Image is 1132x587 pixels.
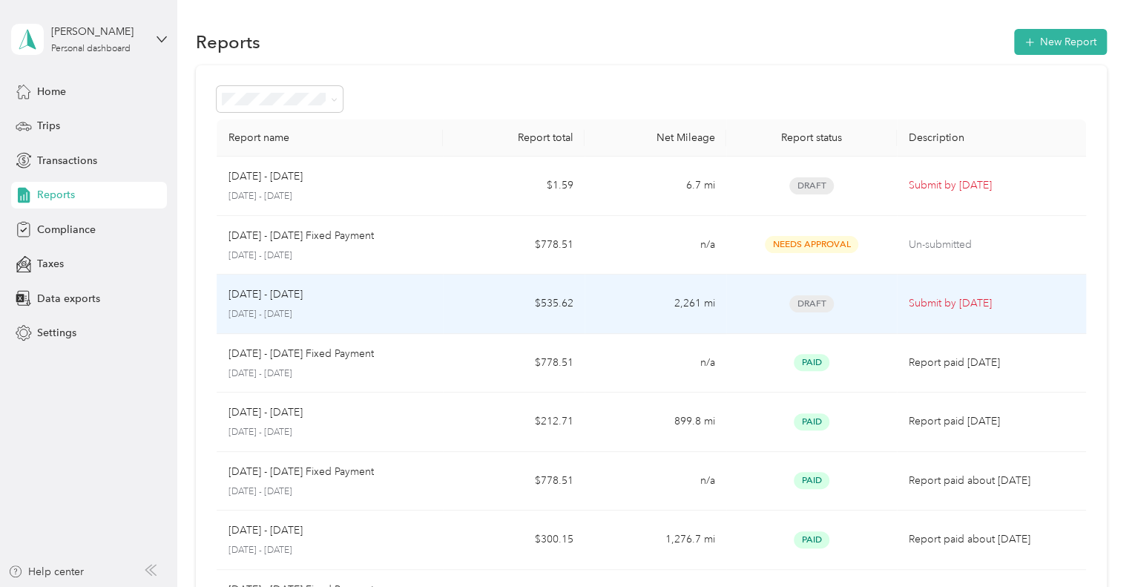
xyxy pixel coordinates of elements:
p: Submit by [DATE] [909,295,1074,312]
span: Paid [794,531,829,548]
th: Report name [217,119,444,157]
td: n/a [585,334,726,393]
p: [DATE] - [DATE] [228,544,432,557]
p: [DATE] - [DATE] [228,367,432,381]
span: Draft [789,177,834,194]
td: $778.51 [443,334,585,393]
p: [DATE] - [DATE] [228,404,303,421]
div: [PERSON_NAME] [51,24,144,39]
td: 1,276.7 mi [585,511,726,570]
td: 899.8 mi [585,393,726,452]
span: Paid [794,472,829,489]
span: Paid [794,354,829,371]
span: Draft [789,295,834,312]
p: Report paid [DATE] [909,355,1074,371]
td: n/a [585,216,726,275]
td: $1.59 [443,157,585,216]
td: n/a [585,452,726,511]
span: Home [37,84,66,99]
td: $778.51 [443,216,585,275]
span: Reports [37,187,75,203]
p: [DATE] - [DATE] Fixed Payment [228,464,374,480]
p: [DATE] - [DATE] Fixed Payment [228,228,374,244]
th: Report total [443,119,585,157]
span: Taxes [37,256,64,272]
td: $212.71 [443,393,585,452]
p: [DATE] - [DATE] [228,190,432,203]
p: [DATE] - [DATE] [228,522,303,539]
p: [DATE] - [DATE] [228,286,303,303]
p: [DATE] - [DATE] [228,485,432,499]
p: [DATE] - [DATE] [228,308,432,321]
span: Data exports [37,291,100,306]
span: Paid [794,413,829,430]
div: Report status [738,131,884,144]
p: [DATE] - [DATE] Fixed Payment [228,346,374,362]
h1: Reports [196,34,260,50]
span: Compliance [37,222,96,237]
p: Submit by [DATE] [909,177,1074,194]
td: $778.51 [443,452,585,511]
p: Report paid about [DATE] [909,473,1074,489]
td: $300.15 [443,511,585,570]
p: Report paid [DATE] [909,413,1074,430]
div: Personal dashboard [51,45,131,53]
p: Un-submitted [909,237,1074,253]
th: Net Mileage [585,119,726,157]
span: Needs Approval [765,236,858,253]
td: 6.7 mi [585,157,726,216]
th: Description [897,119,1086,157]
p: Report paid about [DATE] [909,531,1074,548]
td: 2,261 mi [585,275,726,334]
iframe: Everlance-gr Chat Button Frame [1049,504,1132,587]
p: [DATE] - [DATE] [228,249,432,263]
button: Help center [8,564,84,580]
td: $535.62 [443,275,585,334]
p: [DATE] - [DATE] [228,426,432,439]
span: Settings [37,325,76,341]
span: Transactions [37,153,97,168]
p: [DATE] - [DATE] [228,168,303,185]
span: Trips [37,118,60,134]
button: New Report [1014,29,1107,55]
